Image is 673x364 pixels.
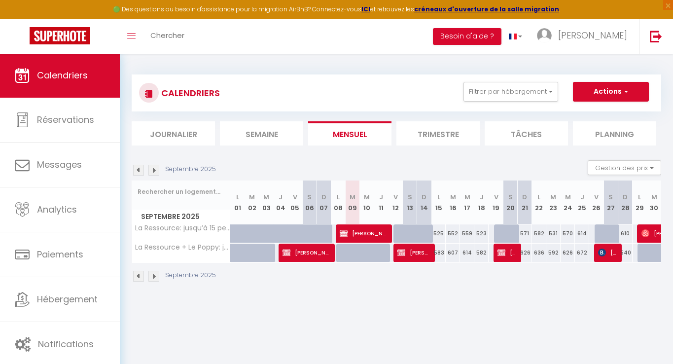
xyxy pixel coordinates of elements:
abbr: V [594,192,599,202]
th: 21 [518,181,532,224]
th: 14 [417,181,431,224]
span: Hébergement [37,293,98,305]
span: Chercher [150,30,184,40]
span: [PERSON_NAME] [397,243,431,262]
div: 525 [431,224,446,243]
button: Filtrer par hébergement [463,82,558,102]
abbr: J [379,192,383,202]
div: 636 [532,244,546,262]
span: [PERSON_NAME] [283,243,330,262]
img: logout [650,30,662,42]
div: 626 [518,244,532,262]
div: 582 [474,244,489,262]
div: 523 [474,224,489,243]
button: Besoin d'aide ? [433,28,501,45]
button: Actions [573,82,649,102]
th: 08 [331,181,345,224]
div: 571 [518,224,532,243]
div: 614 [460,244,474,262]
button: Gestion des prix [588,160,661,175]
li: Trimestre [396,121,480,146]
th: 26 [589,181,603,224]
th: 12 [389,181,403,224]
abbr: S [608,192,613,202]
th: 16 [446,181,460,224]
abbr: S [307,192,312,202]
a: ... [PERSON_NAME] [530,19,639,54]
abbr: L [638,192,641,202]
abbr: M [550,192,556,202]
li: Journalier [132,121,215,146]
th: 13 [403,181,417,224]
h3: CALENDRIERS [159,82,220,104]
abbr: V [293,192,297,202]
abbr: L [337,192,340,202]
abbr: L [236,192,239,202]
th: 10 [359,181,374,224]
span: [PERSON_NAME] [558,29,627,41]
div: 592 [546,244,561,262]
img: ... [537,28,552,43]
div: 626 [561,244,575,262]
th: 24 [561,181,575,224]
abbr: V [494,192,498,202]
span: La Ressource + Le Poppy: jusqu'à 19 personnes [134,244,232,251]
abbr: M [249,192,255,202]
span: Analytics [37,203,77,216]
abbr: S [408,192,412,202]
span: [PERSON_NAME] [497,243,517,262]
abbr: M [263,192,269,202]
abbr: J [279,192,283,202]
th: 15 [431,181,446,224]
abbr: S [508,192,513,202]
abbr: M [350,192,355,202]
abbr: D [422,192,426,202]
th: 05 [288,181,302,224]
span: La Ressource: jusqu’à 15 personnes [134,224,232,232]
span: Calendriers [37,69,88,81]
th: 07 [317,181,331,224]
th: 22 [532,181,546,224]
div: 570 [561,224,575,243]
abbr: D [522,192,527,202]
li: Mensuel [308,121,391,146]
th: 19 [489,181,503,224]
img: Super Booking [30,27,90,44]
a: créneaux d'ouverture de la salle migration [414,5,559,13]
th: 04 [274,181,288,224]
th: 11 [374,181,389,224]
li: Semaine [220,121,303,146]
th: 25 [575,181,589,224]
div: 552 [446,224,460,243]
div: 607 [446,244,460,262]
li: Tâches [485,121,568,146]
div: 559 [460,224,474,243]
span: Réservations [37,113,94,126]
th: 23 [546,181,561,224]
div: 610 [618,224,632,243]
span: [PERSON_NAME] [340,224,388,243]
p: Septembre 2025 [165,165,216,174]
abbr: M [464,192,470,202]
th: 28 [618,181,632,224]
abbr: D [321,192,326,202]
abbr: L [437,192,440,202]
abbr: L [537,192,540,202]
span: Septembre 2025 [132,210,230,224]
div: 583 [431,244,446,262]
div: 531 [546,224,561,243]
abbr: M [364,192,370,202]
span: Messages [37,158,82,171]
th: 18 [474,181,489,224]
abbr: M [651,192,657,202]
span: Notifications [38,338,94,350]
th: 29 [633,181,647,224]
th: 02 [245,181,259,224]
abbr: M [565,192,571,202]
abbr: J [480,192,484,202]
abbr: V [393,192,398,202]
a: ICI [361,5,370,13]
th: 27 [603,181,618,224]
